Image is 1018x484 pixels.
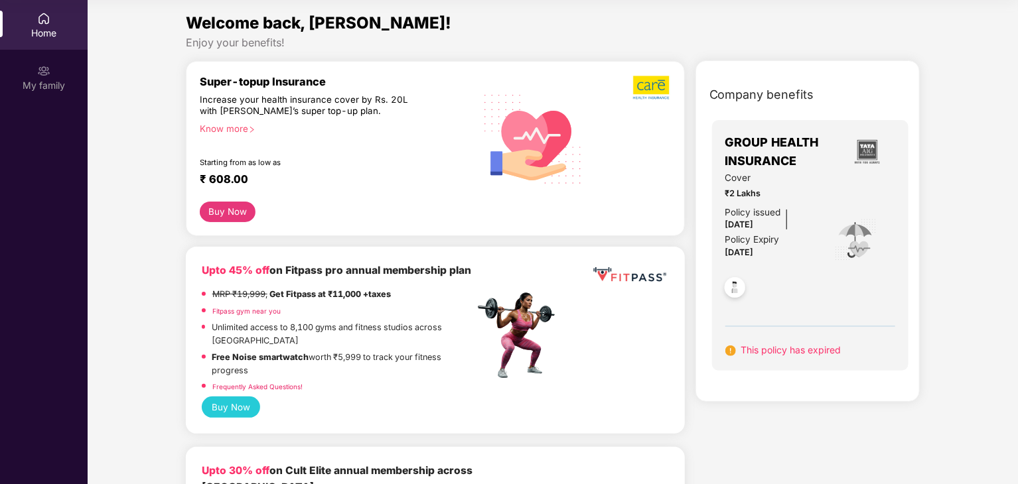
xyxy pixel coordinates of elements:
[37,64,50,78] img: svg+xml;base64,PHN2ZyB3aWR0aD0iMjAiIGhlaWdodD0iMjAiIHZpZXdCb3g9IjAgMCAyMCAyMCIgZmlsbD0ibm9uZSIgeG...
[725,206,781,219] div: Policy issued
[200,94,417,118] div: Increase your health insurance cover by Rs. 20L with [PERSON_NAME]’s super top-up plan.
[202,396,261,418] button: Buy Now
[474,289,567,382] img: fpp.png
[834,218,877,262] img: icon
[725,187,816,200] span: ₹2 Lakhs
[200,202,256,222] button: Buy Now
[200,123,467,133] div: Know more
[741,344,841,355] span: This policy has expired
[212,352,309,362] strong: Free Noise smartwatch
[37,12,50,25] img: svg+xml;base64,PHN2ZyBpZD0iSG9tZSIgeG1sbnM9Imh0dHA6Ly93d3cudzMub3JnLzIwMDAvc3ZnIiB3aWR0aD0iMjAiIG...
[591,263,668,287] img: fppp.png
[186,36,920,50] div: Enjoy your benefits!
[725,219,754,229] span: [DATE]
[248,126,255,133] span: right
[200,75,474,88] div: Super-topup Insurance
[474,78,593,198] img: svg+xml;base64,PHN2ZyB4bWxucz0iaHR0cDovL3d3dy53My5vcmcvMjAwMC9zdmciIHhtbG5zOnhsaW5rPSJodHRwOi8vd3...
[633,75,671,100] img: b5dec4f62d2307b9de63beb79f102df3.png
[200,158,418,167] div: Starting from as low as
[212,321,474,347] p: Unlimited access to 8,100 gyms and fitness studios across [GEOGRAPHIC_DATA]
[212,351,474,377] p: worth ₹5,999 to track your fitness progress
[725,233,780,247] div: Policy Expiry
[709,86,814,104] span: Company benefits
[725,133,839,171] span: GROUP HEALTH INSURANCE
[186,13,451,32] span: Welcome back, [PERSON_NAME]!
[269,289,391,299] strong: Get Fitpass at ₹11,000 +taxes
[725,345,736,356] img: svg+xml;base64,PHN2ZyB4bWxucz0iaHR0cDovL3d3dy53My5vcmcvMjAwMC9zdmciIHdpZHRoPSIxNiIgaGVpZ2h0PSIxNi...
[849,134,885,170] img: insurerLogo
[212,307,281,315] a: Fitpass gym near you
[200,172,461,188] div: ₹ 608.00
[202,464,269,477] b: Upto 30% off
[719,273,751,306] img: svg+xml;base64,PHN2ZyB4bWxucz0iaHR0cDovL3d3dy53My5vcmcvMjAwMC9zdmciIHdpZHRoPSI0OC45NDMiIGhlaWdodD...
[725,247,754,257] span: [DATE]
[202,264,471,276] b: on Fitpass pro annual membership plan
[202,264,269,276] b: Upto 45% off
[725,171,816,185] span: Cover
[212,383,303,391] a: Frequently Asked Questions!
[212,289,267,299] del: MRP ₹19,999,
